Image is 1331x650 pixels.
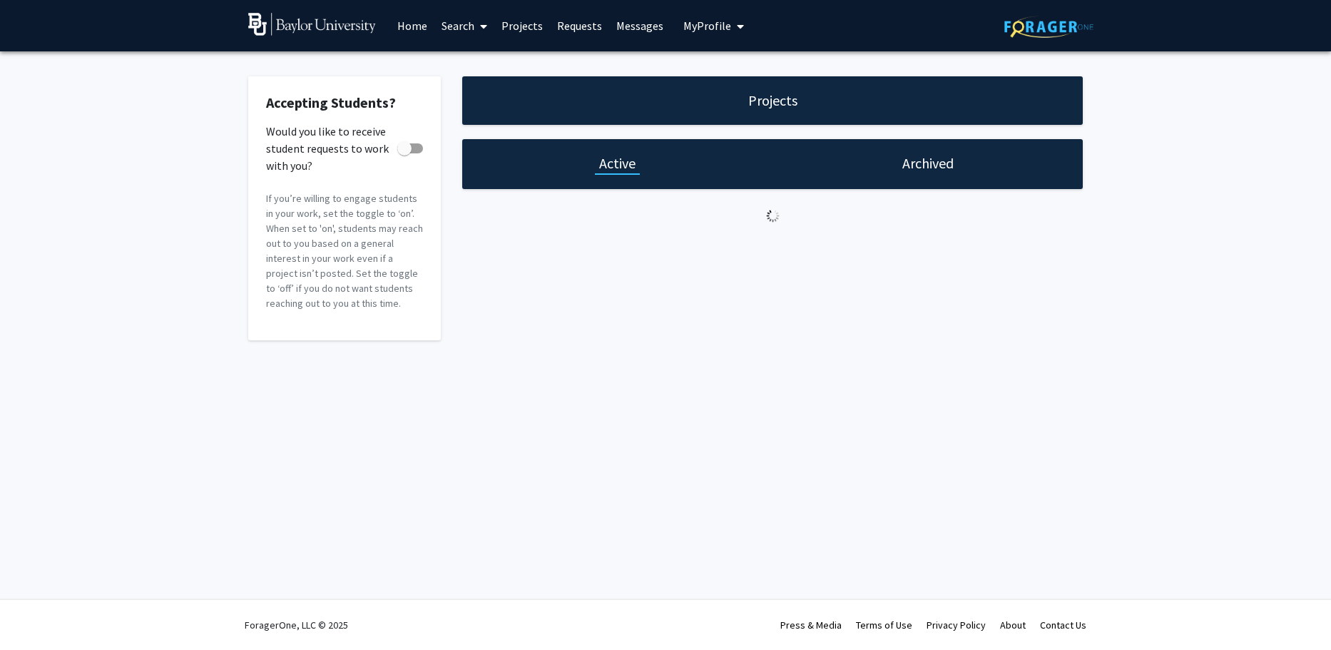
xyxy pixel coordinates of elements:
[266,94,423,111] h2: Accepting Students?
[1040,619,1086,631] a: Contact Us
[266,191,423,311] p: If you’re willing to engage students in your work, set the toggle to ‘on’. When set to 'on', stud...
[1004,16,1093,38] img: ForagerOne Logo
[683,19,731,33] span: My Profile
[390,1,434,51] a: Home
[266,123,392,174] span: Would you like to receive student requests to work with you?
[609,1,670,51] a: Messages
[927,619,986,631] a: Privacy Policy
[760,203,785,228] img: Loading
[248,13,376,36] img: Baylor University Logo
[245,600,348,650] div: ForagerOne, LLC © 2025
[11,586,61,639] iframe: Chat
[856,619,912,631] a: Terms of Use
[902,153,954,173] h1: Archived
[748,91,797,111] h1: Projects
[780,619,842,631] a: Press & Media
[1000,619,1026,631] a: About
[599,153,636,173] h1: Active
[494,1,550,51] a: Projects
[550,1,609,51] a: Requests
[434,1,494,51] a: Search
